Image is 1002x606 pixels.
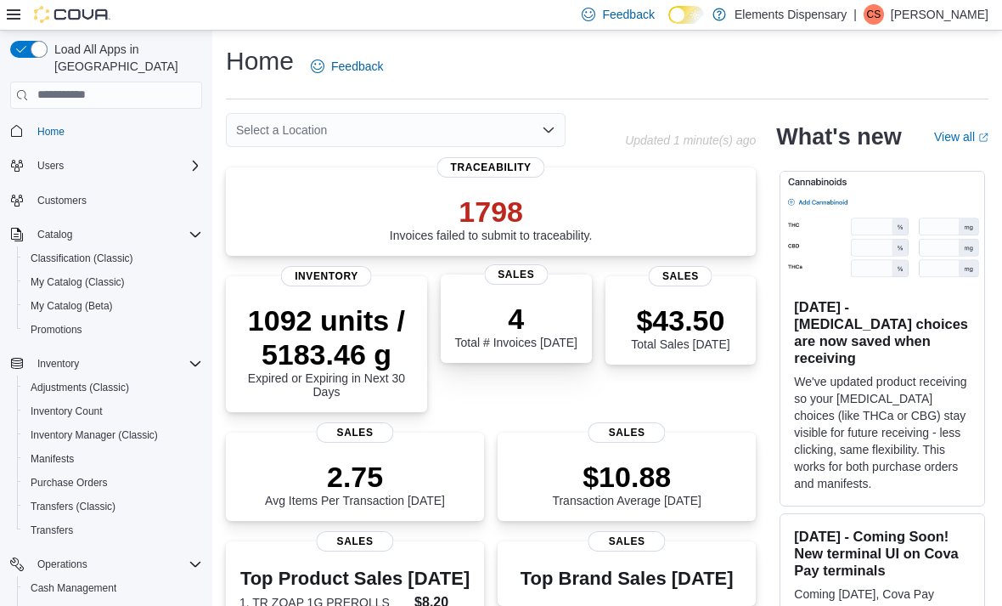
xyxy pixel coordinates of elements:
[24,248,140,269] a: Classification (Classic)
[48,41,202,75] span: Load All Apps in [GEOGRAPHIC_DATA]
[521,569,734,589] h3: Top Brand Sales [DATE]
[24,425,202,445] span: Inventory Manager (Classic)
[24,272,202,292] span: My Catalog (Classic)
[867,4,881,25] span: CS
[24,578,202,598] span: Cash Management
[265,460,445,507] div: Avg Items Per Transaction [DATE]
[17,270,209,294] button: My Catalog (Classic)
[17,376,209,399] button: Adjustments (Classic)
[588,422,666,443] span: Sales
[625,133,756,147] p: Updated 1 minute(s) ago
[455,302,577,336] p: 4
[34,6,110,23] img: Cova
[17,399,209,423] button: Inventory Count
[735,4,847,25] p: Elements Dispensary
[24,496,122,517] a: Transfers (Classic)
[864,4,884,25] div: Christina Singleton
[552,460,701,494] p: $10.88
[37,357,79,371] span: Inventory
[24,449,202,469] span: Manifests
[24,296,120,316] a: My Catalog (Beta)
[631,303,729,351] div: Total Sales [DATE]
[17,495,209,518] button: Transfers (Classic)
[37,125,65,139] span: Home
[37,228,72,241] span: Catalog
[853,4,857,25] p: |
[24,320,202,340] span: Promotions
[24,520,202,541] span: Transfers
[17,518,209,542] button: Transfers
[24,320,89,340] a: Promotions
[31,224,202,245] span: Catalog
[31,190,93,211] a: Customers
[17,294,209,318] button: My Catalog (Beta)
[37,159,64,173] span: Users
[31,156,70,176] button: Users
[31,122,71,142] a: Home
[31,354,202,374] span: Inventory
[24,496,202,517] span: Transfers (Classic)
[31,581,116,595] span: Cash Management
[24,272,132,292] a: My Catalog (Classic)
[24,473,115,493] a: Purchase Orders
[390,195,593,229] p: 1798
[31,500,115,513] span: Transfers (Classic)
[24,401,202,422] span: Inventory Count
[24,401,110,422] a: Inventory Count
[31,428,158,442] span: Inventory Manager (Classic)
[3,188,209,212] button: Customers
[602,6,654,23] span: Feedback
[390,195,593,242] div: Invoices failed to submit to traceability.
[24,473,202,493] span: Purchase Orders
[281,266,372,286] span: Inventory
[552,460,701,507] div: Transaction Average [DATE]
[484,264,548,285] span: Sales
[668,24,669,25] span: Dark Mode
[31,381,129,394] span: Adjustments (Classic)
[455,302,577,349] div: Total # Invoices [DATE]
[24,377,202,398] span: Adjustments (Classic)
[631,303,729,337] p: $43.50
[891,4,988,25] p: [PERSON_NAME]
[316,531,393,552] span: Sales
[17,471,209,495] button: Purchase Orders
[17,423,209,447] button: Inventory Manager (Classic)
[316,422,393,443] span: Sales
[3,352,209,376] button: Inventory
[649,266,712,286] span: Sales
[31,275,125,289] span: My Catalog (Classic)
[934,130,988,144] a: View allExternal link
[31,554,202,575] span: Operations
[31,405,103,418] span: Inventory Count
[31,354,86,374] button: Inventory
[31,554,94,575] button: Operations
[239,303,414,399] div: Expired or Expiring in Next 30 Days
[24,425,165,445] a: Inventory Manager (Classic)
[3,119,209,144] button: Home
[17,576,209,600] button: Cash Management
[31,156,202,176] span: Users
[17,447,209,471] button: Manifests
[17,246,209,270] button: Classification (Classic)
[668,6,704,24] input: Dark Mode
[331,58,383,75] span: Feedback
[31,224,79,245] button: Catalog
[31,121,202,142] span: Home
[588,531,666,552] span: Sales
[239,303,414,371] p: 1092 units / 5183.46 g
[437,157,545,178] span: Traceability
[24,578,123,598] a: Cash Management
[31,252,133,265] span: Classification (Classic)
[542,123,555,137] button: Open list of options
[24,248,202,269] span: Classification (Classic)
[31,323,82,337] span: Promotions
[24,520,80,541] a: Transfers
[37,194,87,207] span: Customers
[304,49,390,83] a: Feedback
[794,373,971,492] p: We've updated product receiving so your [MEDICAL_DATA] choices (like THCa or CBG) stay visible fo...
[31,299,113,313] span: My Catalog (Beta)
[31,476,108,490] span: Purchase Orders
[3,223,209,246] button: Catalog
[37,558,87,571] span: Operations
[794,528,971,579] h3: [DATE] - Coming Soon! New terminal UI on Cova Pay terminals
